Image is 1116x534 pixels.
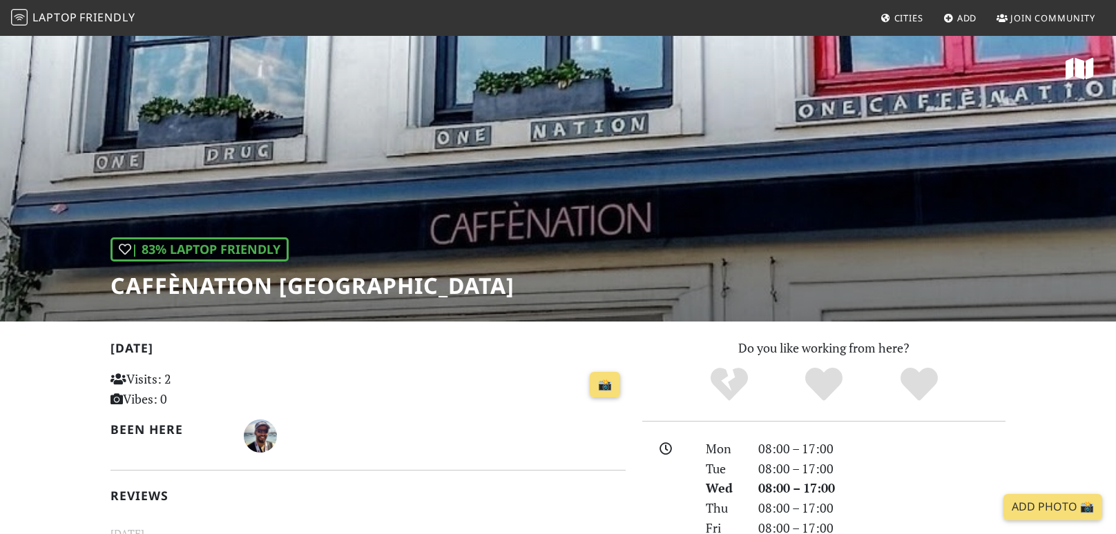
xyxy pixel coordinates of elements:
[79,10,135,25] span: Friendly
[244,419,277,453] img: 1065-carlos.jpg
[682,366,777,404] div: No
[11,6,135,30] a: LaptopFriendly LaptopFriendly
[110,341,626,361] h2: [DATE]
[875,6,929,30] a: Cities
[938,6,983,30] a: Add
[110,488,626,503] h2: Reviews
[110,237,289,261] div: | 83% Laptop Friendly
[11,9,28,26] img: LaptopFriendly
[750,439,1014,459] div: 08:00 – 17:00
[244,426,277,443] span: Carlos Monteiro
[697,478,750,498] div: Wed
[1003,494,1102,520] a: Add Photo 📸
[642,338,1006,358] p: Do you like working from here?
[1010,12,1095,24] span: Join Community
[750,478,1014,498] div: 08:00 – 17:00
[957,12,977,24] span: Add
[110,369,271,409] p: Visits: 2 Vibes: 0
[697,459,750,479] div: Tue
[991,6,1101,30] a: Join Community
[750,498,1014,518] div: 08:00 – 17:00
[697,439,750,459] div: Mon
[110,422,227,437] h2: Been here
[697,498,750,518] div: Thu
[894,12,923,24] span: Cities
[872,366,967,404] div: Definitely!
[110,273,514,299] h1: Caffènation [GEOGRAPHIC_DATA]
[590,372,620,398] a: 📸
[750,459,1014,479] div: 08:00 – 17:00
[776,366,872,404] div: Yes
[32,10,77,25] span: Laptop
